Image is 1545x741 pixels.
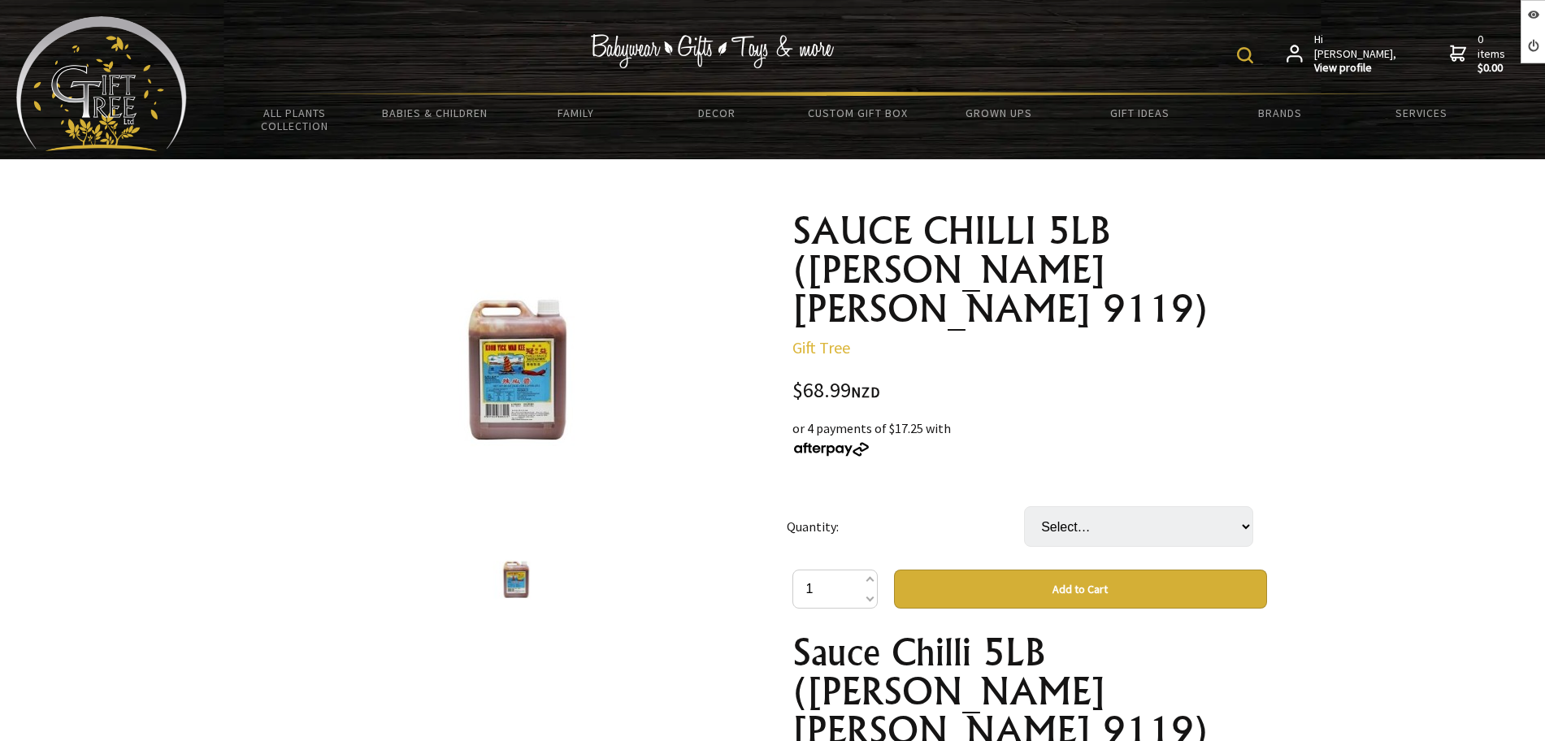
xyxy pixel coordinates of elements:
[792,442,870,457] img: Afterpay
[506,96,646,130] a: Family
[894,570,1267,609] button: Add to Cart
[1314,61,1398,76] strong: View profile
[1478,32,1508,76] span: 0 items
[1237,47,1253,63] img: product search
[792,418,1267,457] div: or 4 payments of $17.25 with
[851,383,880,401] span: NZD
[788,96,928,130] a: Custom Gift Box
[1314,32,1398,76] span: Hi [PERSON_NAME],
[1287,32,1398,76] a: Hi [PERSON_NAME],View profile
[1478,61,1508,76] strong: $0.00
[480,548,552,610] img: SAUCE CHILLI 5LB (KOON YICK WAH KEE 9119)
[1210,96,1351,130] a: Brands
[646,96,787,130] a: Decor
[16,16,187,151] img: Babyware - Gifts - Toys and more...
[787,483,1024,570] td: Quantity:
[1351,96,1491,130] a: Services
[1069,96,1209,130] a: Gift Ideas
[590,34,834,68] img: Babywear - Gifts - Toys & more
[1450,32,1508,76] a: 0 items$0.00
[380,251,652,487] img: SAUCE CHILLI 5LB (KOON YICK WAH KEE 9119)
[792,211,1267,328] h1: SAUCE CHILLI 5LB ([PERSON_NAME] [PERSON_NAME] 9119)
[928,96,1069,130] a: Grown Ups
[365,96,506,130] a: Babies & Children
[792,337,850,357] a: Gift Tree
[224,96,365,143] a: All Plants Collection
[792,380,1267,402] div: $68.99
